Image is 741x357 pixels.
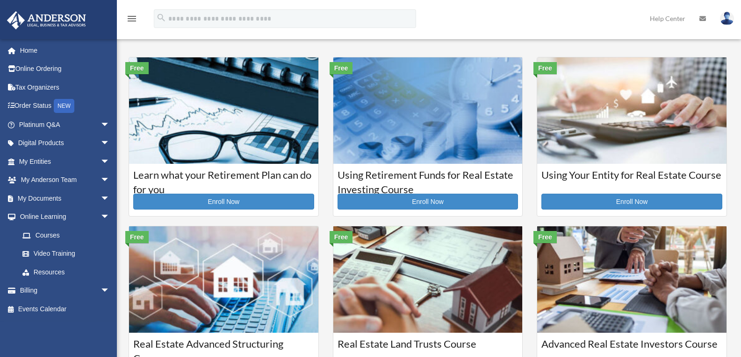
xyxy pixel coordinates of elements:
[7,300,124,318] a: Events Calendar
[7,281,124,300] a: Billingarrow_drop_down
[7,60,124,78] a: Online Ordering
[13,245,124,263] a: Video Training
[7,152,124,171] a: My Entitiesarrow_drop_down
[7,189,124,208] a: My Documentsarrow_drop_down
[720,12,734,25] img: User Pic
[541,168,722,191] h3: Using Your Entity for Real Estate Course
[533,62,557,74] div: Free
[133,168,314,191] h3: Learn what your Retirement Plan can do for you
[7,134,124,153] a: Digital Productsarrow_drop_down
[54,99,74,113] div: NEW
[7,171,124,189] a: My Anderson Teamarrow_drop_down
[4,11,89,29] img: Anderson Advisors Platinum Portal
[330,62,353,74] div: Free
[338,194,518,210] a: Enroll Now
[338,168,518,191] h3: Using Retirement Funds for Real Estate Investing Course
[533,231,557,243] div: Free
[156,13,166,23] i: search
[7,208,124,226] a: Online Learningarrow_drop_down
[101,189,119,208] span: arrow_drop_down
[101,208,119,227] span: arrow_drop_down
[101,115,119,134] span: arrow_drop_down
[7,97,124,116] a: Order StatusNEW
[126,13,137,24] i: menu
[101,171,119,190] span: arrow_drop_down
[101,134,119,153] span: arrow_drop_down
[13,263,124,281] a: Resources
[13,226,119,245] a: Courses
[7,78,124,97] a: Tax Organizers
[7,41,124,60] a: Home
[541,194,722,210] a: Enroll Now
[125,231,149,243] div: Free
[330,231,353,243] div: Free
[7,115,124,134] a: Platinum Q&Aarrow_drop_down
[133,194,314,210] a: Enroll Now
[101,152,119,171] span: arrow_drop_down
[125,62,149,74] div: Free
[126,16,137,24] a: menu
[101,281,119,301] span: arrow_drop_down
